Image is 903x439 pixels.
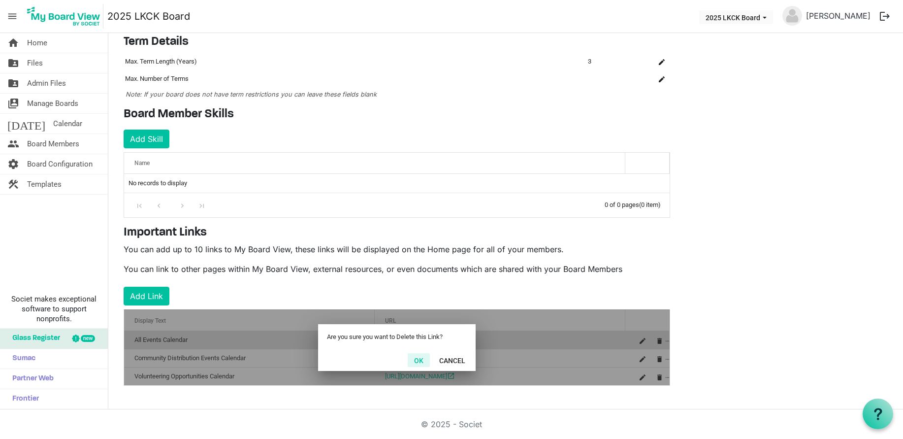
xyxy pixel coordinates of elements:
[124,174,670,193] td: No records to display
[124,70,586,88] td: Max. Number of Terms column header Name
[7,369,54,389] span: Partner Web
[7,329,60,348] span: Glass Register
[124,107,670,122] h4: Board Member Skills
[124,53,586,70] td: Max. Term Length (Years) column header Name
[7,33,19,53] span: home
[27,174,62,194] span: Templates
[874,6,895,27] button: logout
[3,7,22,26] span: menu
[134,160,150,167] span: Name
[27,154,93,174] span: Board Configuration
[124,226,670,240] h4: Important Links
[7,389,39,409] span: Frontier
[133,198,146,212] div: Go to first page
[27,73,66,93] span: Admin Files
[421,419,482,429] a: © 2025 - Societ
[605,201,639,208] span: 0 of 0 pages
[27,94,78,113] span: Manage Boards
[124,287,169,305] button: Add Link
[124,130,169,148] button: Add Skill
[24,4,103,29] img: My Board View Logo
[639,201,661,208] span: (0 item)
[24,4,107,29] a: My Board View Logo
[586,70,626,88] td: column header Name
[53,114,82,134] span: Calendar
[107,6,190,26] a: 2025 LKCK Board
[626,70,670,88] td: is Command column column header
[124,263,670,275] p: You can link to other pages within My Board View, external resources, or even documents which are...
[433,353,472,367] button: Cancel
[7,53,19,73] span: folder_shared
[7,73,19,93] span: folder_shared
[586,53,626,70] td: 3 column header Name
[408,353,430,367] button: OK
[7,134,19,154] span: people
[327,333,467,340] div: Are you sure you want to Delete this Link?
[124,243,670,255] p: You can add up to 10 links to My Board View, these links will be displayed on the Home page for a...
[655,55,669,68] button: Edit
[195,198,208,212] div: Go to last page
[782,6,802,26] img: no-profile-picture.svg
[7,154,19,174] span: settings
[7,174,19,194] span: construction
[124,35,670,49] h4: Term Details
[605,193,670,214] div: 0 of 0 pages (0 item)
[126,91,377,98] span: Note: If your board does not have term restrictions you can leave these fields blank
[27,33,47,53] span: Home
[7,94,19,113] span: switch_account
[27,53,43,73] span: Files
[7,349,35,369] span: Sumac
[626,53,670,70] td: is Command column column header
[655,72,669,86] button: Edit
[802,6,874,26] a: [PERSON_NAME]
[81,335,95,342] div: new
[152,198,165,212] div: Go to previous page
[27,134,79,154] span: Board Members
[176,198,189,212] div: Go to next page
[7,114,45,134] span: [DATE]
[699,10,773,24] button: 2025 LKCK Board dropdownbutton
[4,294,103,324] span: Societ makes exceptional software to support nonprofits.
